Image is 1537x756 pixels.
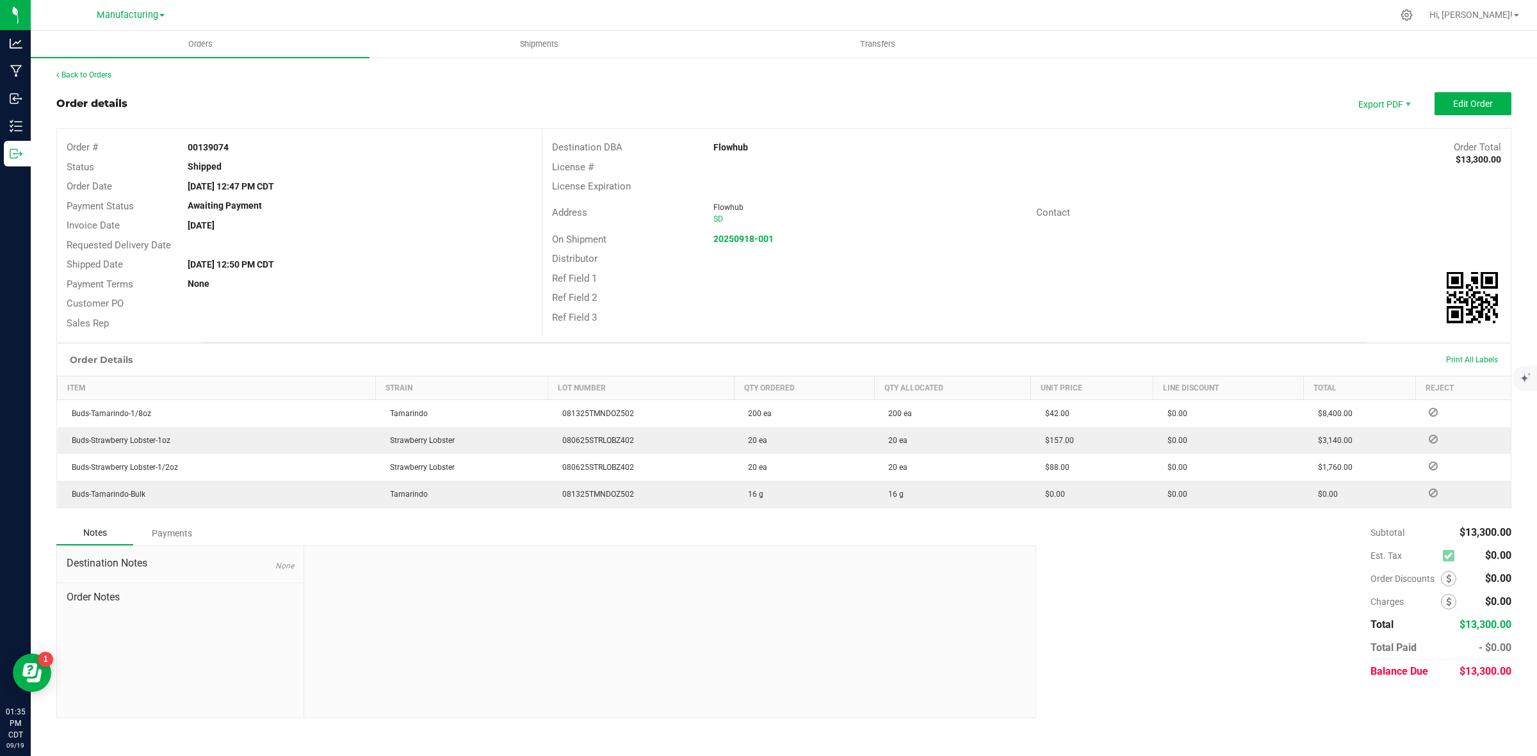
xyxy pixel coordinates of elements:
[56,521,133,545] div: Notes
[882,490,904,499] span: 16 g
[384,490,428,499] span: Tamarindo
[1460,618,1511,631] span: $13,300.00
[188,200,262,211] strong: Awaiting Payment
[171,38,230,50] span: Orders
[384,436,455,445] span: Strawberry Lobster
[552,234,606,245] span: On Shipment
[742,490,763,499] span: 16 g
[1446,355,1498,364] span: Print All Labels
[556,463,634,472] span: 080625STRLOBZ402
[708,31,1047,58] a: Transfers
[1312,409,1353,418] span: $8,400.00
[384,463,455,472] span: Strawberry Lobster
[67,181,112,192] span: Order Date
[188,161,222,172] strong: Shipped
[56,70,111,79] a: Back to Orders
[10,120,22,133] inline-svg: Inventory
[67,318,109,329] span: Sales Rep
[552,312,597,323] span: Ref Field 3
[65,409,151,418] span: Buds-Tamarindo-1/8oz
[1424,408,1443,416] span: Reject Inventory
[13,654,51,692] iframe: Resource center
[713,203,744,212] span: Flowhub
[188,278,209,289] strong: None
[843,38,913,50] span: Transfers
[1447,272,1498,323] qrcode: 00139074
[556,490,634,499] span: 081325TMNDOZ502
[1453,99,1493,109] span: Edit Order
[713,142,748,152] strong: Flowhub
[67,200,134,212] span: Payment Status
[70,355,133,365] h1: Order Details
[1312,463,1353,472] span: $1,760.00
[1429,10,1513,20] span: Hi, [PERSON_NAME]!
[1424,462,1443,470] span: Reject Inventory
[1416,376,1511,400] th: Reject
[1485,572,1511,584] span: $0.00
[1161,490,1187,499] span: $0.00
[1460,526,1511,538] span: $13,300.00
[31,31,370,58] a: Orders
[1370,551,1438,561] span: Est. Tax
[376,376,548,400] th: Strain
[275,561,294,570] span: None
[1039,409,1069,418] span: $42.00
[67,556,294,571] span: Destination Notes
[1039,490,1065,499] span: $0.00
[1370,527,1404,538] span: Subtotal
[1399,9,1415,21] div: Manage settings
[1039,436,1074,445] span: $157.00
[713,234,774,244] a: 20250918-001
[1485,595,1511,607] span: $0.00
[552,207,587,218] span: Address
[742,436,767,445] span: 20 ea
[882,436,907,445] span: 20 ea
[65,463,178,472] span: Buds-Strawberry Lobster-1/2oz
[1424,435,1443,443] span: Reject Inventory
[10,37,22,50] inline-svg: Analytics
[552,273,597,284] span: Ref Field 1
[67,259,123,270] span: Shipped Date
[1447,272,1498,323] img: Scan me!
[1370,641,1417,654] span: Total Paid
[1456,154,1501,165] strong: $13,300.00
[97,10,158,20] span: Manufacturing
[1161,463,1187,472] span: $0.00
[556,436,634,445] span: 080625STRLOBZ402
[67,590,294,605] span: Order Notes
[742,463,767,472] span: 20 ea
[1424,489,1443,497] span: Reject Inventory
[734,376,874,400] th: Qty Ordered
[10,65,22,77] inline-svg: Manufacturing
[1370,597,1441,607] span: Charges
[552,253,598,264] span: Distributor
[67,141,98,153] span: Order #
[56,96,127,111] div: Order details
[742,409,772,418] span: 200 ea
[548,376,735,400] th: Lot Number
[188,220,215,230] strong: [DATE]
[874,376,1031,400] th: Qty Allocated
[67,298,124,309] span: Customer PO
[1153,376,1304,400] th: Line Discount
[1345,92,1422,115] li: Export PDF
[67,161,94,173] span: Status
[1454,141,1501,153] span: Order Total
[6,706,25,741] p: 01:35 PM CDT
[10,147,22,160] inline-svg: Outbound
[67,239,171,251] span: Requested Delivery Date
[10,92,22,105] inline-svg: Inbound
[67,278,133,290] span: Payment Terms
[1460,665,1511,677] span: $13,300.00
[713,214,723,223] span: SD
[1485,549,1511,561] span: $0.00
[38,652,53,667] iframe: Resource center unread badge
[6,741,25,750] p: 09/19
[1039,463,1069,472] span: $88.00
[552,141,622,153] span: Destination DBA
[188,181,274,191] strong: [DATE] 12:47 PM CDT
[58,376,376,400] th: Item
